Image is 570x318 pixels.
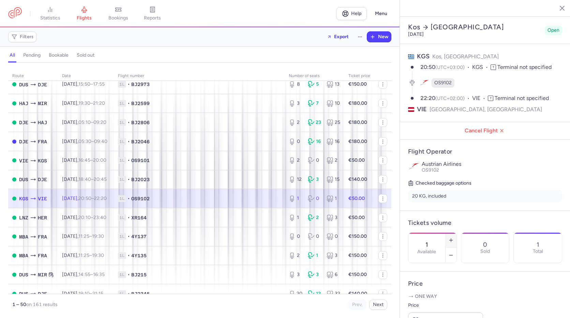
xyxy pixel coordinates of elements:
[101,6,135,21] a: bookings
[62,196,107,201] span: [DATE],
[131,81,150,88] span: BJ2973
[78,139,91,144] time: 05:30
[38,214,47,221] span: HER
[348,176,367,182] strong: €140.00
[480,249,490,254] p: Sold
[8,71,58,81] th: route
[93,81,105,87] time: 17:55
[23,52,41,58] h4: pending
[408,301,483,309] label: Price
[472,95,488,102] span: VIE
[38,119,47,126] span: HAJ
[78,272,90,277] time: 14:55
[420,95,435,101] time: 22:20
[38,176,47,183] span: DJE
[78,81,90,87] time: 15:50
[93,100,105,106] time: 21:20
[38,252,47,259] span: FRA
[308,157,321,164] div: 0
[78,291,90,297] time: 19:10
[348,100,367,106] strong: €180.00
[92,252,104,258] time: 19:30
[289,252,302,259] div: 2
[10,52,15,58] h4: all
[62,272,105,277] span: [DATE],
[19,157,28,164] span: VIE
[432,53,499,60] span: Kos, [GEOGRAPHIC_DATA]
[327,233,340,240] div: 0
[38,157,47,164] span: KGS
[108,15,128,21] span: bookings
[78,100,90,106] time: 19:30
[336,7,367,20] a: Help
[327,100,340,107] div: 10
[118,271,126,278] span: 1L
[348,291,367,297] strong: €140.00
[348,139,367,144] strong: €180.00
[491,64,496,70] span: T
[118,157,126,164] span: 1L
[62,176,107,182] span: [DATE],
[131,271,147,278] span: BJ215
[351,11,361,16] span: Help
[19,176,28,183] span: DUS
[435,64,465,70] span: (UTC+03:00)
[420,64,435,70] time: 20:50
[127,290,130,297] span: •
[19,271,28,278] span: DUS
[435,96,465,101] span: (UTC+02:00)
[289,290,302,297] div: 20
[118,214,126,221] span: 1L
[8,7,22,20] a: CitizenPlane red outlined logo
[49,52,69,58] h4: bookable
[135,6,169,21] a: reports
[533,249,543,254] p: Total
[78,100,105,106] span: –
[77,52,94,58] h4: sold out
[38,195,47,202] span: VIE
[327,252,340,259] div: 3
[127,157,130,164] span: •
[114,71,285,81] th: Flight number
[348,233,367,239] strong: €150.00
[77,15,92,21] span: flights
[327,81,340,88] div: 13
[78,119,91,125] time: 05:10
[127,81,130,88] span: •
[131,119,150,126] span: BJ2806
[118,252,126,259] span: 1L
[348,81,367,87] strong: €150.00
[308,138,321,145] div: 16
[327,195,340,202] div: 1
[94,196,107,201] time: 22:20
[127,252,130,259] span: •
[348,215,365,220] strong: €50.00
[308,252,321,259] div: 1
[308,290,321,297] div: 12
[308,119,321,126] div: 23
[78,252,104,258] span: –
[285,71,344,81] th: number of seats
[38,271,47,278] span: MIR
[144,15,161,21] span: reports
[93,157,106,163] time: 20:00
[131,252,147,259] span: 4Y135
[308,214,321,221] div: 2
[118,138,126,145] span: 1L
[289,176,302,183] div: 12
[19,195,28,202] span: KGS
[38,290,47,298] span: DJE
[430,105,542,114] span: [GEOGRAPHIC_DATA], [GEOGRAPHIC_DATA]
[348,300,366,310] button: Prev.
[118,119,126,126] span: 1L
[344,71,374,81] th: Ticket price
[408,23,542,31] h2: Kos [GEOGRAPHIC_DATA]
[308,233,321,240] div: 0
[131,233,147,240] span: 4Y137
[367,32,391,42] button: New
[408,293,562,300] p: One way
[93,272,105,277] time: 16:35
[78,272,105,277] span: –
[327,119,340,126] div: 25
[327,157,340,164] div: 2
